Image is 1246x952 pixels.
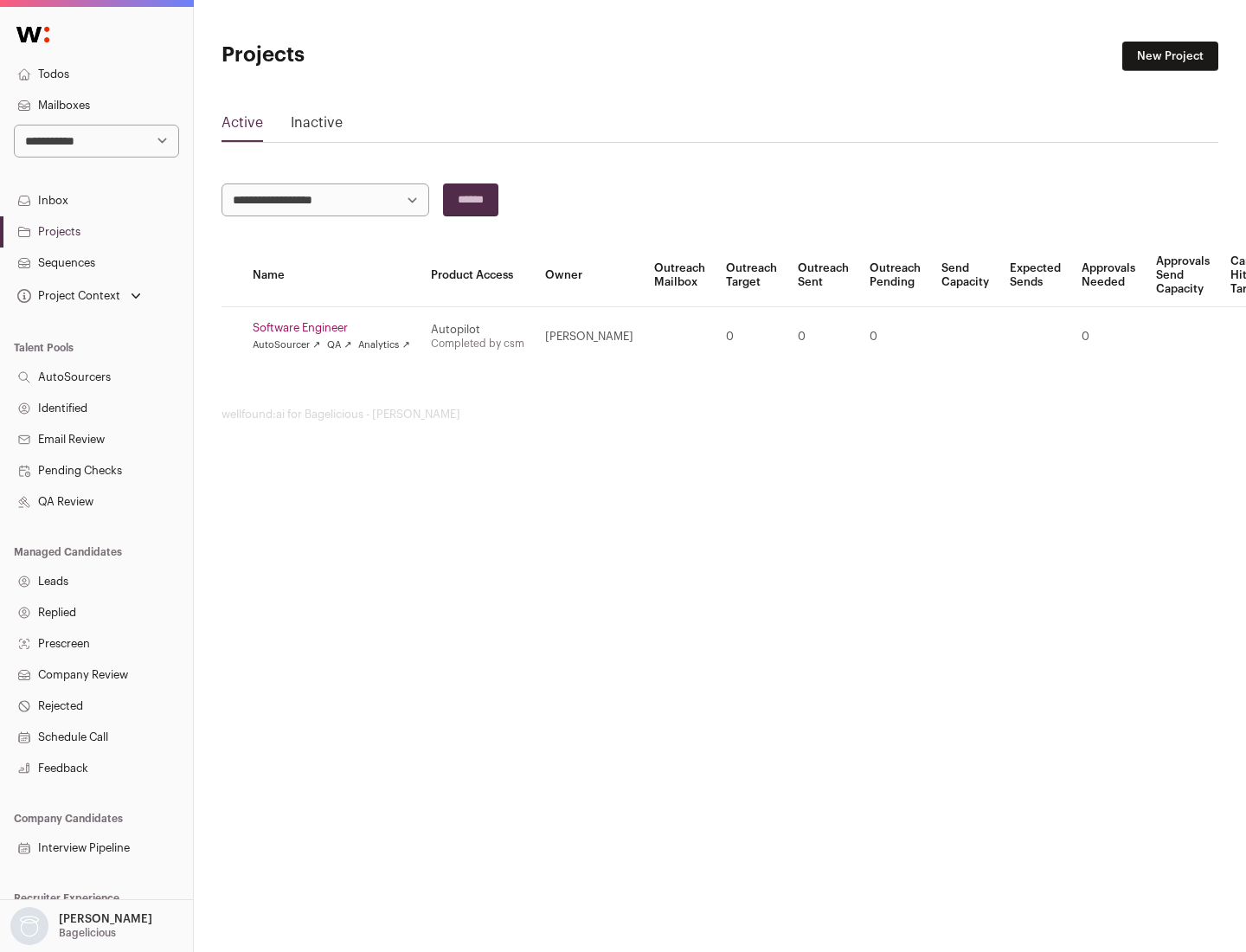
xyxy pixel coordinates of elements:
[14,284,145,308] button: Open dropdown
[14,289,120,303] div: Project Context
[1071,244,1146,307] th: Approvals Needed
[859,307,931,367] td: 0
[431,323,524,337] div: Autopilot
[59,926,116,940] p: Bagelicious
[859,244,931,307] th: Outreach Pending
[253,338,320,352] a: AutoSourcer ↗
[535,307,644,367] td: [PERSON_NAME]
[242,244,421,307] th: Name
[431,338,524,349] a: Completed by csm
[931,244,999,307] th: Send Capacity
[253,321,410,335] a: Software Engineer
[358,338,409,352] a: Analytics ↗
[7,17,59,52] img: Wellfound
[1122,42,1218,71] a: New Project
[59,912,152,926] p: [PERSON_NAME]
[535,244,644,307] th: Owner
[716,307,787,367] td: 0
[1146,244,1220,307] th: Approvals Send Capacity
[644,244,716,307] th: Outreach Mailbox
[327,338,351,352] a: QA ↗
[1071,307,1146,367] td: 0
[7,907,156,945] button: Open dropdown
[421,244,535,307] th: Product Access
[999,244,1071,307] th: Expected Sends
[222,113,263,140] a: Active
[10,907,48,945] img: nopic.png
[291,113,343,140] a: Inactive
[716,244,787,307] th: Outreach Target
[222,42,554,69] h1: Projects
[787,244,859,307] th: Outreach Sent
[222,408,1218,421] footer: wellfound:ai for Bagelicious - [PERSON_NAME]
[787,307,859,367] td: 0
